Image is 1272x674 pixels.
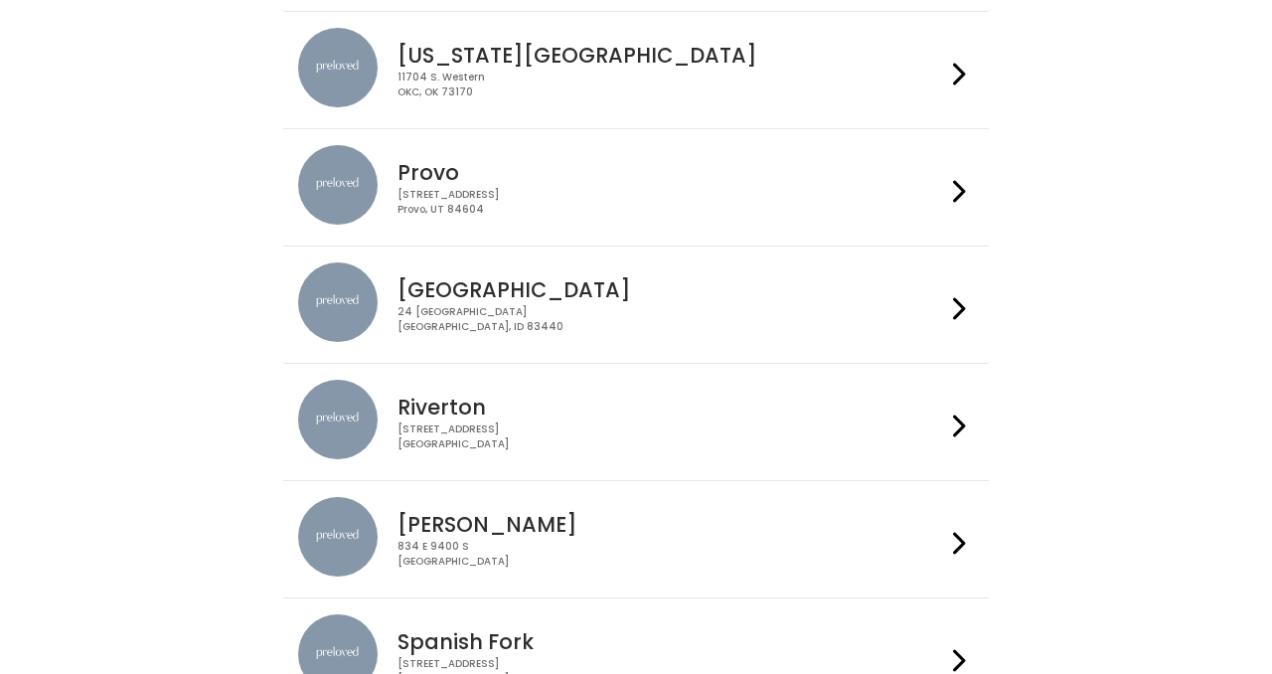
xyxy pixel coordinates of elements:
[397,71,944,99] div: 11704 S. Western OKC, OK 73170
[298,28,973,112] a: preloved location [US_STATE][GEOGRAPHIC_DATA] 11704 S. WesternOKC, OK 73170
[298,497,973,582] a: preloved location [PERSON_NAME] 834 E 9400 S[GEOGRAPHIC_DATA]
[298,380,378,459] img: preloved location
[298,145,973,230] a: preloved location Provo [STREET_ADDRESS]Provo, UT 84604
[397,305,944,334] div: 24 [GEOGRAPHIC_DATA] [GEOGRAPHIC_DATA], ID 83440
[298,145,378,225] img: preloved location
[397,422,944,451] div: [STREET_ADDRESS] [GEOGRAPHIC_DATA]
[397,540,944,569] div: 834 E 9400 S [GEOGRAPHIC_DATA]
[397,630,944,653] h4: Spanish Fork
[397,44,944,67] h4: [US_STATE][GEOGRAPHIC_DATA]
[298,497,378,577] img: preloved location
[397,513,944,536] h4: [PERSON_NAME]
[397,396,944,419] h4: Riverton
[397,278,944,301] h4: [GEOGRAPHIC_DATA]
[397,161,944,184] h4: Provo
[298,380,973,464] a: preloved location Riverton [STREET_ADDRESS][GEOGRAPHIC_DATA]
[298,262,378,342] img: preloved location
[397,188,944,217] div: [STREET_ADDRESS] Provo, UT 84604
[298,28,378,107] img: preloved location
[298,262,973,347] a: preloved location [GEOGRAPHIC_DATA] 24 [GEOGRAPHIC_DATA][GEOGRAPHIC_DATA], ID 83440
